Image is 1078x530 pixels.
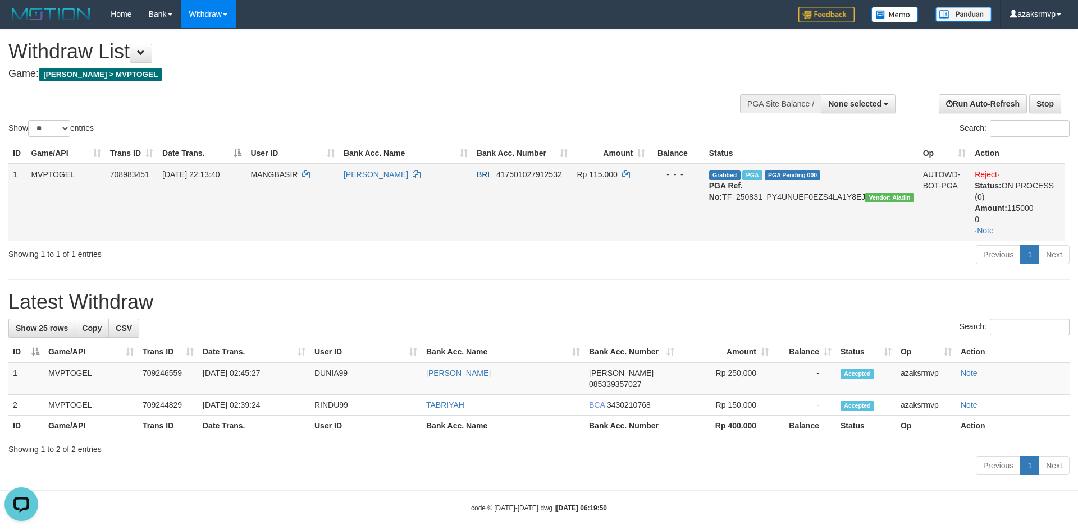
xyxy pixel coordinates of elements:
th: Trans ID: activate to sort column ascending [106,143,158,164]
th: Bank Acc. Number: activate to sort column ascending [472,143,572,164]
div: PGA Site Balance / [740,94,821,113]
a: Run Auto-Refresh [939,94,1027,113]
td: Rp 250,000 [679,362,773,395]
a: Show 25 rows [8,319,75,338]
th: Bank Acc. Number [584,416,679,436]
th: Status [705,143,919,164]
a: Next [1039,456,1070,475]
b: Amount: [975,204,1007,213]
span: Copy 417501027912532 to clipboard [496,170,562,179]
h1: Latest Withdraw [8,291,1070,314]
img: Button%20Memo.svg [871,7,919,22]
button: Open LiveChat chat widget [4,4,38,38]
td: MVPTOGEL [44,362,138,395]
th: Op: activate to sort column ascending [919,143,971,164]
strong: [DATE] 06:19:50 [556,504,607,512]
a: Stop [1029,94,1061,113]
td: TF_250831_PY4UNUEF0EZS4LA1Y8EJ [705,164,919,241]
td: [DATE] 02:45:27 [198,362,310,395]
a: Reject [975,170,997,179]
div: ON PROCESS (0) 115000 0 [975,180,1060,225]
img: Feedback.jpg [798,7,855,22]
th: Balance: activate to sort column ascending [773,342,836,362]
span: PGA Pending [765,170,821,180]
td: azaksrmvp [896,395,956,416]
a: Next [1039,245,1070,264]
label: Show entries [8,120,94,137]
a: [PERSON_NAME] [344,170,408,179]
div: Showing 1 to 2 of 2 entries [8,439,1070,455]
th: ID: activate to sort column descending [8,342,44,362]
td: MVPTOGEL [26,164,105,241]
a: TABRIYAH [426,400,464,409]
th: Trans ID [138,416,198,436]
th: Status: activate to sort column ascending [836,342,896,362]
td: azaksrmvp [896,362,956,395]
th: Bank Acc. Name: activate to sort column ascending [422,342,584,362]
th: Action [956,416,1070,436]
th: Rp 400.000 [679,416,773,436]
td: [DATE] 02:39:24 [198,395,310,416]
td: 709244829 [138,395,198,416]
th: Amount: activate to sort column ascending [572,143,650,164]
div: - - - [654,169,700,180]
span: Accepted [841,401,874,411]
th: Action [970,143,1065,164]
a: Note [961,368,977,377]
input: Search: [990,319,1070,335]
a: Note [977,226,994,235]
div: Showing 1 to 1 of 1 entries [8,244,441,260]
b: Status: [975,181,1001,190]
a: [PERSON_NAME] [426,368,491,377]
span: Accepted [841,369,874,379]
img: panduan.png [935,7,992,22]
th: Game/API: activate to sort column ascending [26,143,105,164]
span: Vendor URL: https://payment4.1velocity.biz [865,193,913,202]
td: 2 [8,395,44,416]
td: MVPTOGEL [44,395,138,416]
span: BCA [589,400,605,409]
th: Balance [650,143,705,164]
th: Date Trans. [198,416,310,436]
img: MOTION_logo.png [8,6,94,22]
a: CSV [108,319,139,338]
span: CSV [116,324,132,333]
span: Marked by azaren [742,170,762,180]
th: Game/API [44,416,138,436]
td: · · [970,164,1065,241]
td: DUNIA99 [310,362,422,395]
span: [PERSON_NAME] [589,368,654,377]
a: 1 [1020,245,1039,264]
td: AUTOWD-BOT-PGA [919,164,971,241]
th: Bank Acc. Number: activate to sort column ascending [584,342,679,362]
small: code © [DATE]-[DATE] dwg | [471,504,607,512]
h1: Withdraw List [8,40,707,63]
button: None selected [821,94,896,113]
span: BRI [477,170,490,179]
span: Copy 085339357027 to clipboard [589,380,641,389]
span: Grabbed [709,170,741,180]
th: ID [8,416,44,436]
a: Previous [976,245,1021,264]
th: User ID: activate to sort column ascending [246,143,339,164]
td: 1 [8,362,44,395]
span: Copy [82,324,102,333]
span: MANGBASIR [250,170,298,179]
th: User ID [310,416,422,436]
th: Balance [773,416,836,436]
th: Action [956,342,1070,362]
th: Date Trans.: activate to sort column descending [158,143,246,164]
td: RINDU99 [310,395,422,416]
th: Status [836,416,896,436]
td: 709246559 [138,362,198,395]
td: - [773,395,836,416]
label: Search: [960,120,1070,137]
th: Op [896,416,956,436]
select: Showentries [28,120,70,137]
a: Note [961,400,977,409]
b: PGA Ref. No: [709,181,743,201]
th: ID [8,143,26,164]
span: Copy 3430210768 to clipboard [607,400,651,409]
a: Copy [75,319,109,338]
span: [DATE] 22:13:40 [162,170,220,179]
